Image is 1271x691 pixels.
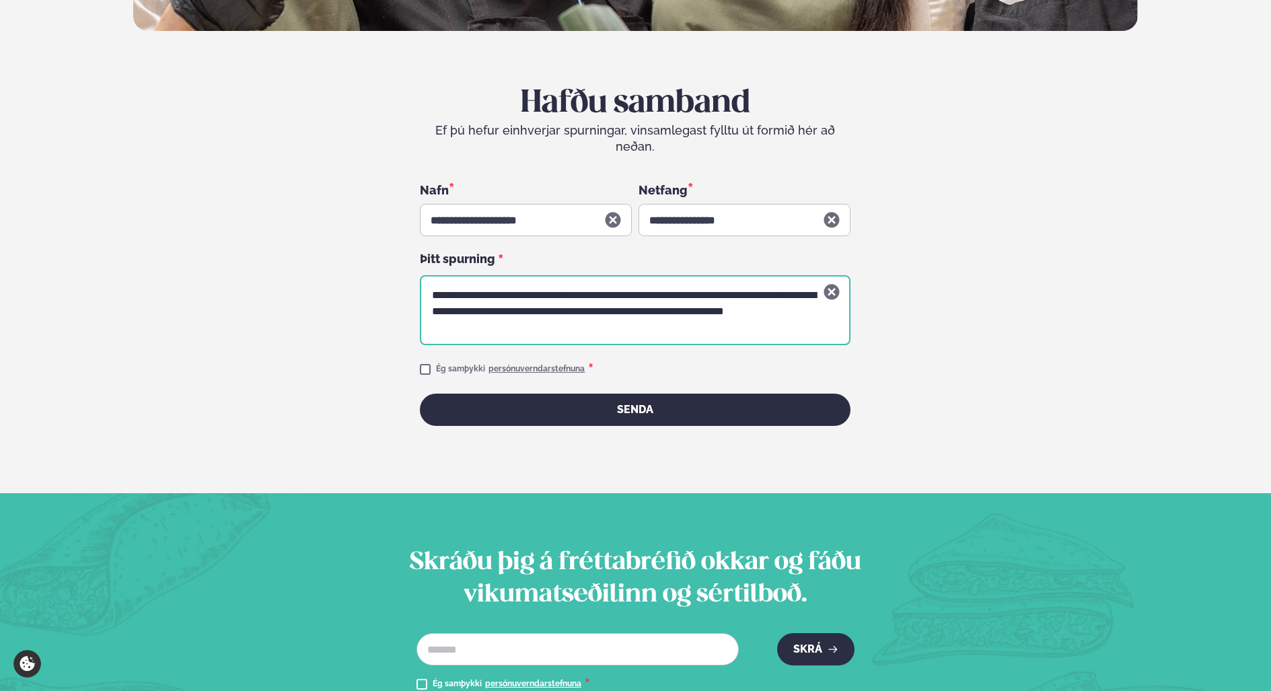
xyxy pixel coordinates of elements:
[420,252,850,268] div: Þitt spurning
[436,361,593,377] div: Ég samþykki
[420,181,632,198] div: Nafn
[488,364,585,375] a: persónuverndarstefnuna
[420,85,850,122] h2: Hafðu samband
[13,650,41,678] a: Cookie settings
[371,547,900,612] h2: Skráðu þig á fréttabréfið okkar og fáðu vikumatseðilinn og sértilboð.
[420,122,850,155] div: Ef þú hefur einhverjar spurningar, vinsamlegast fylltu út formið hér að neðan.
[639,181,850,198] div: Netfang
[420,394,850,426] button: Senda
[777,633,855,665] button: Skrá
[485,679,581,690] a: persónuverndarstefnuna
